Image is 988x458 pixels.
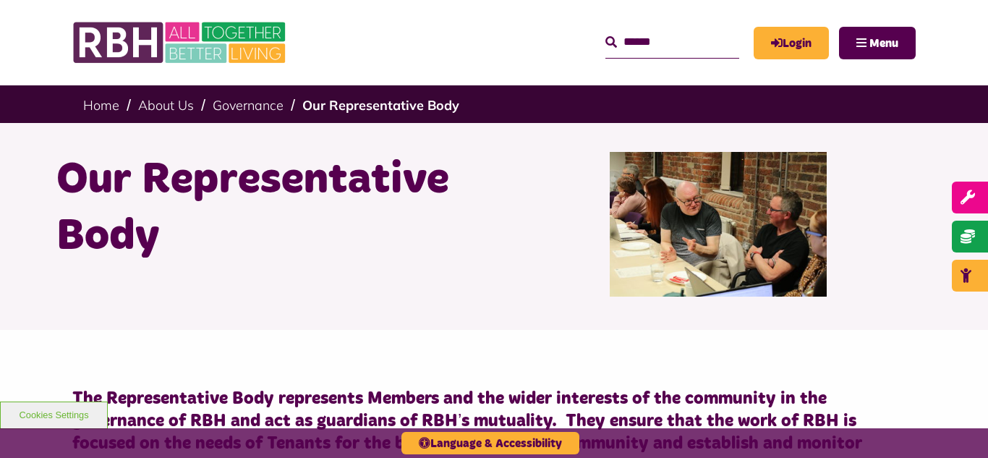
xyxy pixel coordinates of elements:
a: Home [83,97,119,114]
a: About Us [138,97,194,114]
iframe: Netcall Web Assistant for live chat [923,393,988,458]
a: MyRBH [754,27,829,59]
img: RBH [72,14,289,71]
h1: Our Representative Body [56,152,483,265]
a: Governance [213,97,284,114]
a: Our Representative Body [302,97,459,114]
button: Navigation [839,27,916,59]
span: Menu [869,38,898,49]
img: Rep Body [610,152,827,297]
input: Search [605,27,739,58]
button: Language & Accessibility [401,432,579,454]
